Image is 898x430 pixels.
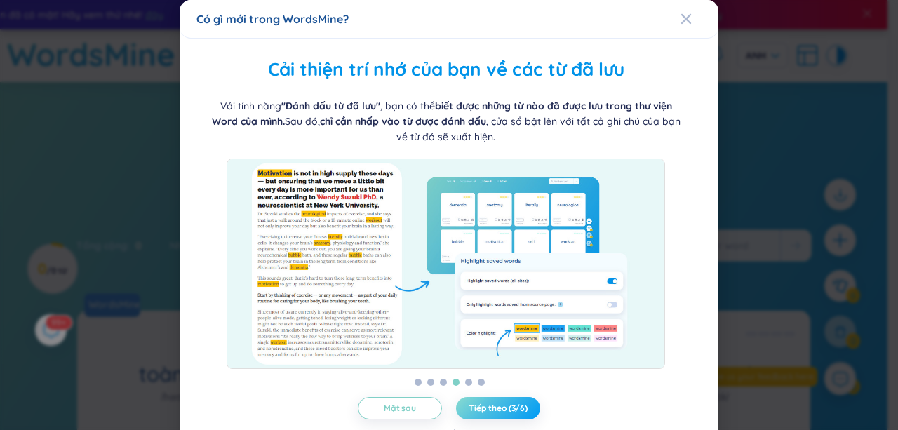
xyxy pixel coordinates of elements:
font: Sau đó, [285,115,320,128]
font: Tiếp theo (3/6) [469,403,528,413]
font: "Đánh dấu từ đã lưu" [281,100,380,112]
font: biết được những từ nào đã được lưu trong thư viện Word của mình. [212,100,672,128]
font: , bạn có thể [380,100,435,112]
button: Tiếp theo (3/6) [456,397,540,419]
font: Cải thiện trí nhớ của bạn về các từ đã lưu [268,58,624,81]
font: Mặt sau [384,403,416,413]
font: Với tính năng [220,100,281,112]
button: Mặt sau [358,397,442,419]
font: Có gì mới trong WordsMine? [196,12,349,26]
font: , cửa sổ bật lên với tất cả ghi chú của bạn về từ đó sẽ xuất hiện. [396,115,681,143]
font: chỉ cần nhấp vào từ được đánh dấu [320,115,486,128]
